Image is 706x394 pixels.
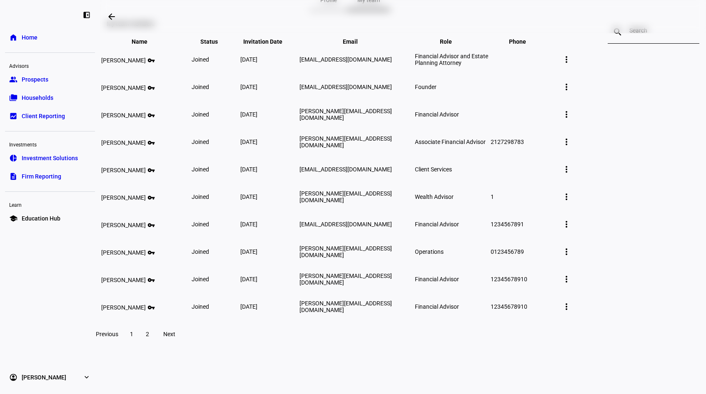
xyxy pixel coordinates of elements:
span: [PERSON_NAME] [101,139,146,146]
span: Financial Advisor [415,111,459,118]
mat-icon: more_vert [561,55,571,64]
span: joined [192,84,209,90]
span: Next [163,331,175,337]
mat-icon: vpn_key [146,55,156,62]
span: [PERSON_NAME] [101,84,146,91]
mat-icon: vpn_key [146,138,156,145]
button: Next [156,326,182,342]
span: joined [192,221,209,228]
span: Wealth Advisor [415,193,454,200]
span: Status [200,38,230,45]
span: Email [343,38,370,45]
span: joined [192,303,209,310]
mat-icon: more_vert [561,219,571,229]
span: Financial Advisor and Estate Planning Attorney [415,53,488,66]
span: 1234567891 [491,221,524,228]
span: Financial Advisor [415,221,459,228]
span: 12345678910 [491,276,527,282]
span: 2127298783 [491,139,524,145]
eth-mat-symbol: left_panel_close [82,11,91,19]
mat-icon: more_vert [561,109,571,119]
span: joined [192,193,209,200]
span: Financial Advisor [415,303,459,310]
span: Role [440,38,464,45]
div: Advisors [5,59,95,71]
span: [EMAIL_ADDRESS][DOMAIN_NAME] [299,166,392,173]
mat-icon: vpn_key [146,275,156,282]
eth-mat-symbol: account_circle [9,373,17,382]
span: [PERSON_NAME][EMAIL_ADDRESS][DOMAIN_NAME] [299,273,392,286]
span: joined [192,139,209,145]
span: Education Hub [22,214,60,223]
mat-icon: vpn_key [146,193,156,200]
span: Client Services [415,166,452,173]
mat-icon: more_vert [561,82,571,92]
mat-icon: vpn_key [146,165,156,172]
span: [PERSON_NAME] [101,277,146,283]
a: bid_landscapeClient Reporting [5,108,95,124]
td: [DATE] [240,183,298,210]
mat-icon: arrow_backwards [107,12,117,22]
eth-mat-symbol: expand_more [82,373,91,382]
span: [PERSON_NAME][EMAIL_ADDRESS][DOMAIN_NAME] [299,245,392,258]
eth-mat-symbol: school [9,214,17,223]
span: Financial Advisor [415,276,459,282]
span: [PERSON_NAME] [101,112,146,119]
eth-mat-symbol: folder_copy [9,94,17,102]
span: Associate Financial Advisor [415,139,486,145]
span: [PERSON_NAME] [101,222,146,228]
a: folder_copyHouseholds [5,89,95,106]
mat-icon: vpn_key [146,220,156,227]
td: [DATE] [240,238,298,265]
span: joined [192,111,209,118]
td: [DATE] [240,293,298,320]
span: joined [192,248,209,255]
mat-icon: more_vert [561,302,571,312]
span: joined [192,166,209,173]
span: Investment Solutions [22,154,78,162]
eth-mat-symbol: home [9,33,17,42]
a: homeHome [5,29,95,46]
span: [PERSON_NAME][EMAIL_ADDRESS][DOMAIN_NAME] [299,135,392,149]
mat-icon: vpn_key [146,83,156,90]
mat-icon: vpn_key [146,302,156,310]
mat-icon: vpn_key [146,248,156,255]
span: Invitation Date [243,38,295,45]
a: descriptionFirm Reporting [5,168,95,185]
span: 1 [491,193,494,200]
mat-icon: more_vert [561,137,571,147]
td: [DATE] [240,46,298,73]
span: Operations [415,248,444,255]
span: [PERSON_NAME] [101,167,146,173]
span: [PERSON_NAME] [101,249,146,256]
eth-mat-symbol: group [9,75,17,84]
span: [PERSON_NAME][EMAIL_ADDRESS][DOMAIN_NAME] [299,190,392,203]
span: Founder [415,84,437,90]
span: [PERSON_NAME] [101,194,146,201]
td: [DATE] [240,101,298,128]
span: Firm Reporting [22,172,61,181]
span: Phone [509,38,539,45]
span: joined [192,276,209,282]
mat-icon: more_vert [561,274,571,284]
span: [PERSON_NAME] [101,57,146,64]
div: Learn [5,198,95,210]
eth-mat-symbol: description [9,172,17,181]
span: 12345678910 [491,303,527,310]
mat-icon: vpn_key [146,110,156,117]
mat-icon: more_vert [561,247,571,257]
div: Investments [5,138,95,150]
a: pie_chartInvestment Solutions [5,150,95,166]
td: [DATE] [240,74,298,100]
span: Name [132,38,160,45]
eth-mat-symbol: bid_landscape [9,112,17,120]
span: [EMAIL_ADDRESS][DOMAIN_NAME] [299,221,392,228]
span: 0123456789 [491,248,524,255]
span: [PERSON_NAME] [101,304,146,311]
span: Households [22,94,53,102]
span: [EMAIL_ADDRESS][DOMAIN_NAME] [299,56,392,63]
mat-icon: more_vert [561,192,571,202]
span: [PERSON_NAME][EMAIL_ADDRESS][DOMAIN_NAME] [299,108,392,121]
eth-mat-symbol: pie_chart [9,154,17,162]
td: [DATE] [240,211,298,238]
